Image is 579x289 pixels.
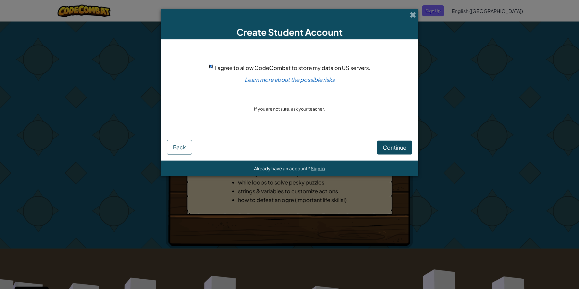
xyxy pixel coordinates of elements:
[377,141,412,154] button: Continue
[167,140,192,154] button: Back
[311,165,325,171] a: Sign in
[254,165,311,171] span: Already have an account?
[237,26,342,38] span: Create Student Account
[215,64,370,71] span: I agree to allow CodeCombat to store my data on US servers.
[209,65,213,68] input: I agree to allow CodeCombat to store my data on US servers.
[383,144,406,151] span: Continue
[254,106,325,112] p: If you are not sure, ask your teacher.
[245,76,335,83] a: Learn more about the possible risks
[173,144,186,151] span: Back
